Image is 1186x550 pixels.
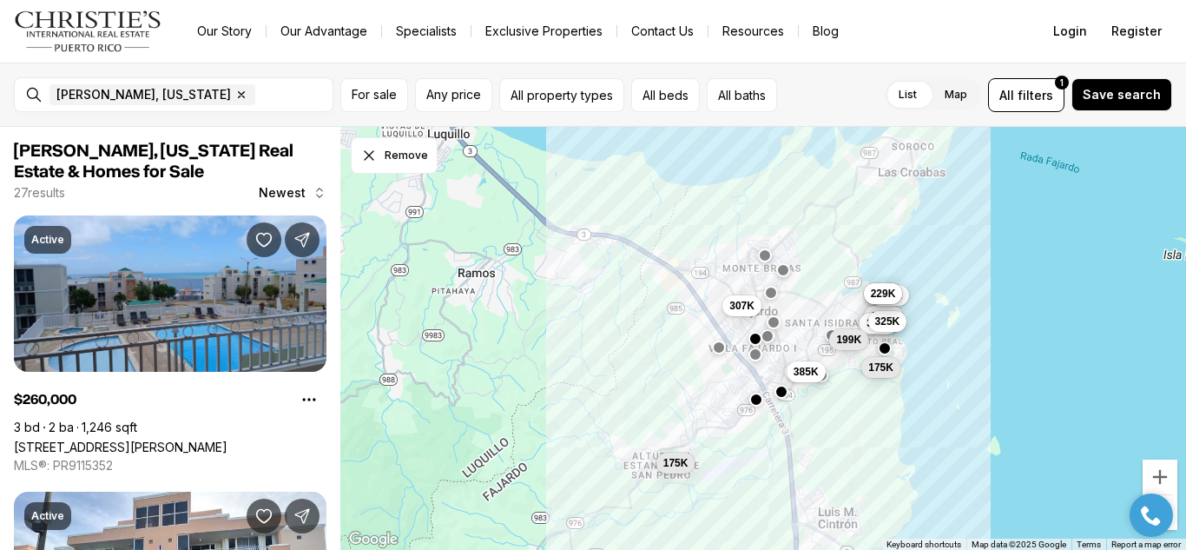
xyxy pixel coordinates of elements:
a: Ave 400-A VISTA REAL #7-8, FAJARDO PR, 00738 [14,440,227,454]
a: Our Advantage [267,19,381,43]
span: All [999,86,1014,104]
span: Newest [259,186,306,200]
span: 385K [794,365,819,379]
span: 229K [871,287,896,301]
a: Specialists [382,19,471,43]
a: Report a map error [1111,540,1181,549]
img: logo [14,10,162,52]
button: 199K [829,329,868,350]
button: All baths [707,78,777,112]
span: 175K [868,361,893,374]
span: 325K [875,315,900,328]
button: All beds [631,78,700,112]
button: 325K [868,311,907,332]
a: Resources [708,19,798,43]
span: 260K [871,309,896,323]
button: Any price [415,78,492,112]
span: filters [1018,86,1053,104]
button: For sale [340,78,408,112]
p: Active [31,509,64,523]
button: 310K [860,313,899,334]
button: Share Property [285,499,320,533]
button: 175K [861,357,900,378]
span: 310K [866,316,892,330]
span: Save search [1083,88,1161,102]
button: Save Property: A COND VISTA REAL #10-B [247,499,281,533]
button: Property options [292,382,326,417]
span: 175K [663,456,689,470]
button: Dismiss drawing [351,137,438,174]
span: Login [1053,24,1087,38]
button: 385K [787,361,826,382]
a: Our Story [183,19,266,43]
button: Register [1101,14,1172,49]
button: Share Property [285,222,320,257]
label: Map [931,79,981,110]
button: Zoom in [1143,460,1177,494]
span: 307K [729,299,754,313]
span: Register [1111,24,1162,38]
span: [PERSON_NAME], [US_STATE] Real Estate & Homes for Sale [14,142,293,181]
button: Contact Us [617,19,708,43]
button: 307K [722,295,761,316]
button: Save Property: Ave 400-A VISTA REAL #7-8 [247,222,281,257]
span: For sale [352,88,397,102]
a: Blog [799,19,853,43]
span: [PERSON_NAME], [US_STATE] [56,88,231,102]
button: All property types [499,78,624,112]
span: Map data ©2025 Google [972,540,1066,549]
button: Save search [1071,78,1172,111]
button: Newest [248,176,337,210]
span: 199K [836,333,861,347]
button: Allfilters1 [988,78,1064,112]
a: Terms [1077,540,1101,549]
p: Active [31,233,64,247]
a: Exclusive Properties [471,19,616,43]
button: Login [1043,14,1097,49]
label: List [885,79,931,110]
span: 240K [877,288,902,302]
button: 175K [656,453,695,474]
button: 229K [864,283,903,304]
p: 27 results [14,186,65,200]
span: Any price [426,88,481,102]
span: 1 [1060,76,1064,89]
